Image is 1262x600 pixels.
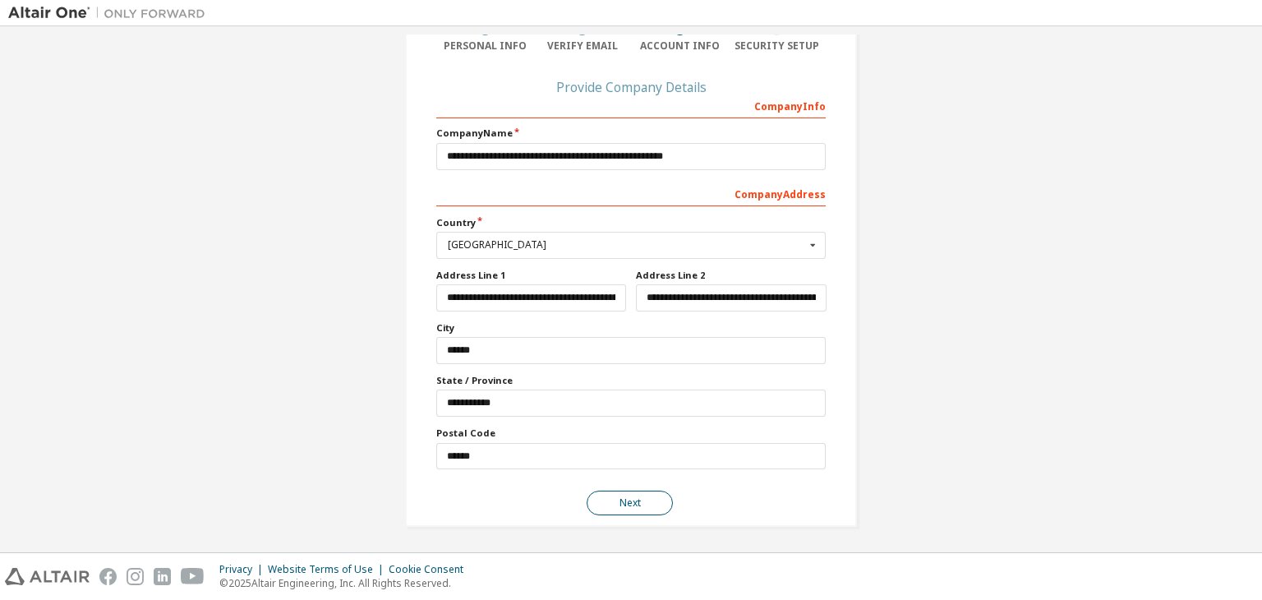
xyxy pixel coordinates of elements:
div: Company Info [436,92,826,118]
div: Security Setup [729,39,827,53]
div: Personal Info [436,39,534,53]
label: State / Province [436,374,826,387]
img: Altair One [8,5,214,21]
img: linkedin.svg [154,568,171,585]
label: Postal Code [436,427,826,440]
img: instagram.svg [127,568,144,585]
div: Verify Email [534,39,632,53]
div: [GEOGRAPHIC_DATA] [448,240,805,250]
div: Provide Company Details [436,82,826,92]
label: Company Name [436,127,826,140]
img: facebook.svg [99,568,117,585]
div: Company Address [436,180,826,206]
label: Address Line 2 [636,269,826,282]
p: © 2025 Altair Engineering, Inc. All Rights Reserved. [219,576,473,590]
img: youtube.svg [181,568,205,585]
div: Cookie Consent [389,563,473,576]
button: Next [587,491,673,515]
img: altair_logo.svg [5,568,90,585]
div: Website Terms of Use [268,563,389,576]
label: Address Line 1 [436,269,626,282]
div: Privacy [219,563,268,576]
div: Account Info [631,39,729,53]
label: Country [436,216,826,229]
label: City [436,321,826,335]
